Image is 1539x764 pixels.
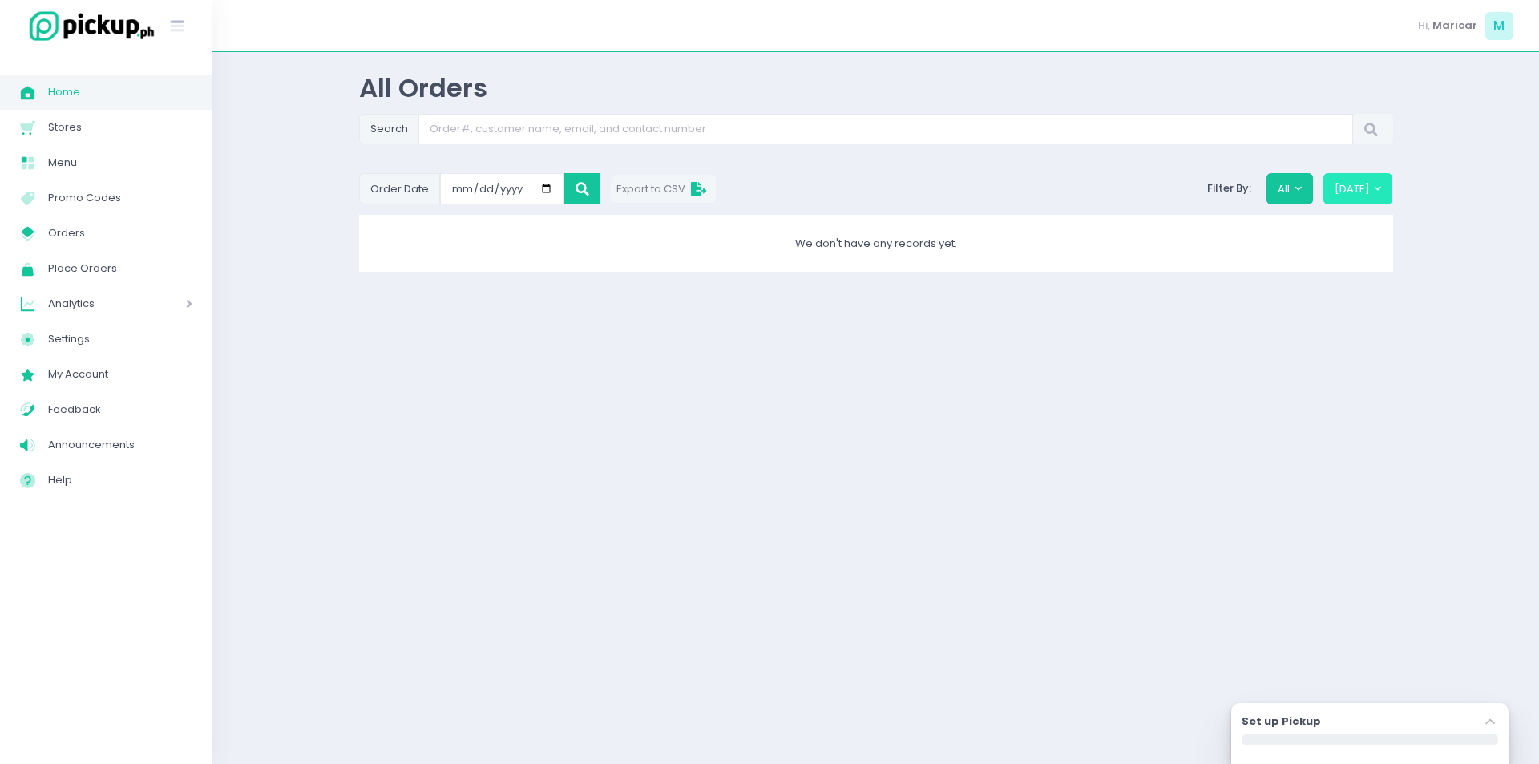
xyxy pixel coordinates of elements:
[611,175,716,203] button: Export to CSV
[1432,18,1477,34] span: Maricar
[48,364,192,385] span: My Account
[440,173,564,204] input: Small
[48,258,192,279] span: Place Orders
[48,188,192,208] span: Promo Codes
[359,114,419,144] span: Search
[359,173,440,204] span: Order Date
[48,329,192,350] span: Settings
[1242,713,1321,730] label: Set up Pickup
[48,293,140,314] span: Analytics
[1202,180,1256,196] span: Filter By:
[1418,18,1430,34] span: Hi,
[48,399,192,420] span: Feedback
[48,117,192,138] span: Stores
[1323,173,1393,204] button: [DATE]
[359,72,1393,103] div: All Orders
[48,82,192,103] span: Home
[48,435,192,455] span: Announcements
[20,9,156,43] img: logo
[359,215,1393,273] div: We don't have any records yet.
[418,114,1353,144] input: Search
[1485,12,1513,40] span: M
[616,181,709,196] span: Export to CSV
[48,223,192,244] span: Orders
[48,152,192,173] span: Menu
[48,470,192,491] span: Help
[1266,173,1313,204] button: All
